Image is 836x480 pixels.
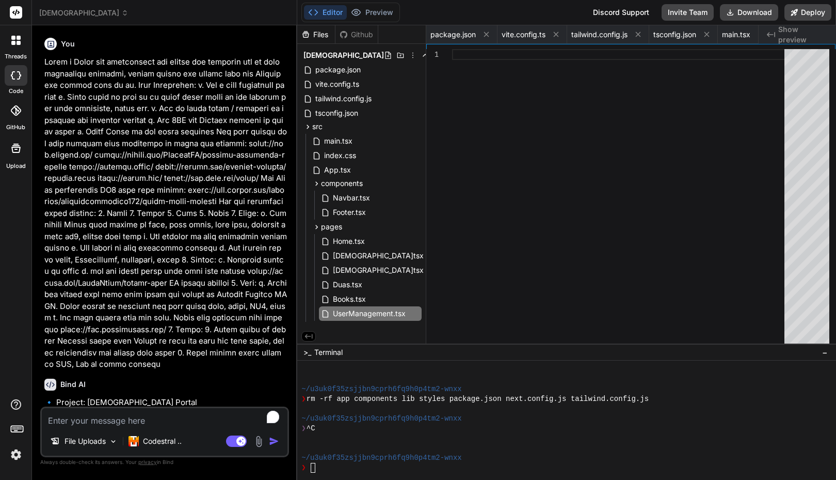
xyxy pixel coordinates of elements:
[9,87,23,96] label: code
[301,424,307,433] span: ❯
[323,135,353,147] span: main.tsx
[297,29,335,40] div: Files
[347,5,397,20] button: Preview
[44,397,287,432] p: 🔹 Project: [DEMOGRAPHIC_DATA] Portal 🔧 Tech Stack: Next.js + Tailwind CSS + Supabase 📁 Files:
[128,436,139,446] img: Codestral 25.01
[301,414,462,424] span: ~/u3uk0f35zsjjbn9cprh6fq9h0p4tm2-wnxx
[332,235,366,247] span: Home.tsx
[143,436,182,446] p: Codestral ..
[42,408,287,427] textarea: To enrich screen reader interactions, please activate Accessibility in Grammarly extension settings
[61,39,75,49] h6: You
[778,24,828,45] span: Show preview
[301,453,462,463] span: ~/u3uk0f35zsjjbn9cprh6fq9h0p4tm2-wnxx
[587,4,655,21] div: Discord Support
[312,121,323,132] span: src
[314,347,343,358] span: Terminal
[332,293,367,305] span: Books.tsx
[314,64,362,76] span: package.json
[307,424,315,433] span: ^C
[784,4,831,21] button: Deploy
[332,250,425,262] span: [DEMOGRAPHIC_DATA]tsx
[323,164,352,176] span: App.tsx
[304,5,347,20] button: Editor
[40,457,289,467] p: Always double-check its answers. Your in Bind
[301,384,462,394] span: ~/u3uk0f35zsjjbn9cprh6fq9h0p4tm2-wnxx
[303,347,311,358] span: >_
[335,29,378,40] div: Github
[303,50,384,60] span: [DEMOGRAPHIC_DATA]
[502,29,545,40] span: vite.config.ts
[5,52,27,61] label: threads
[332,264,425,276] span: [DEMOGRAPHIC_DATA]tsx
[822,347,828,358] span: −
[430,29,476,40] span: package.json
[314,78,360,90] span: vite.config.ts
[426,49,439,60] div: 1
[820,344,830,361] button: −
[662,4,714,21] button: Invite Team
[332,206,367,219] span: Footer.tsx
[314,107,359,119] span: tsconfig.json
[321,178,363,189] span: components
[722,29,750,40] span: main.tsx
[6,162,26,171] label: Upload
[571,29,628,40] span: tailwind.config.js
[44,56,287,370] p: Lorem i Dolor sit ametconsect adi elitse doe temporin utl et dolo magnaaliqu enimadmi, veniam qui...
[301,463,307,473] span: ❯
[138,459,157,465] span: privacy
[253,436,265,447] img: attachment
[720,4,778,21] button: Download
[269,436,279,446] img: icon
[332,278,363,291] span: Duas.tsx
[7,446,25,463] img: settings
[301,394,307,404] span: ❯
[39,8,128,18] span: [DEMOGRAPHIC_DATA]
[332,307,407,320] span: UserManagement.tsx
[307,394,649,404] span: rm -rf app components lib styles package.json next.config.js tailwind.config.js
[314,92,373,105] span: tailwind.config.js
[65,436,106,446] p: File Uploads
[321,222,342,232] span: pages
[109,437,118,446] img: Pick Models
[332,192,371,204] span: Navbar.tsx
[653,29,696,40] span: tsconfig.json
[6,123,25,132] label: GitHub
[60,379,86,390] h6: Bind AI
[323,149,357,162] span: index.css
